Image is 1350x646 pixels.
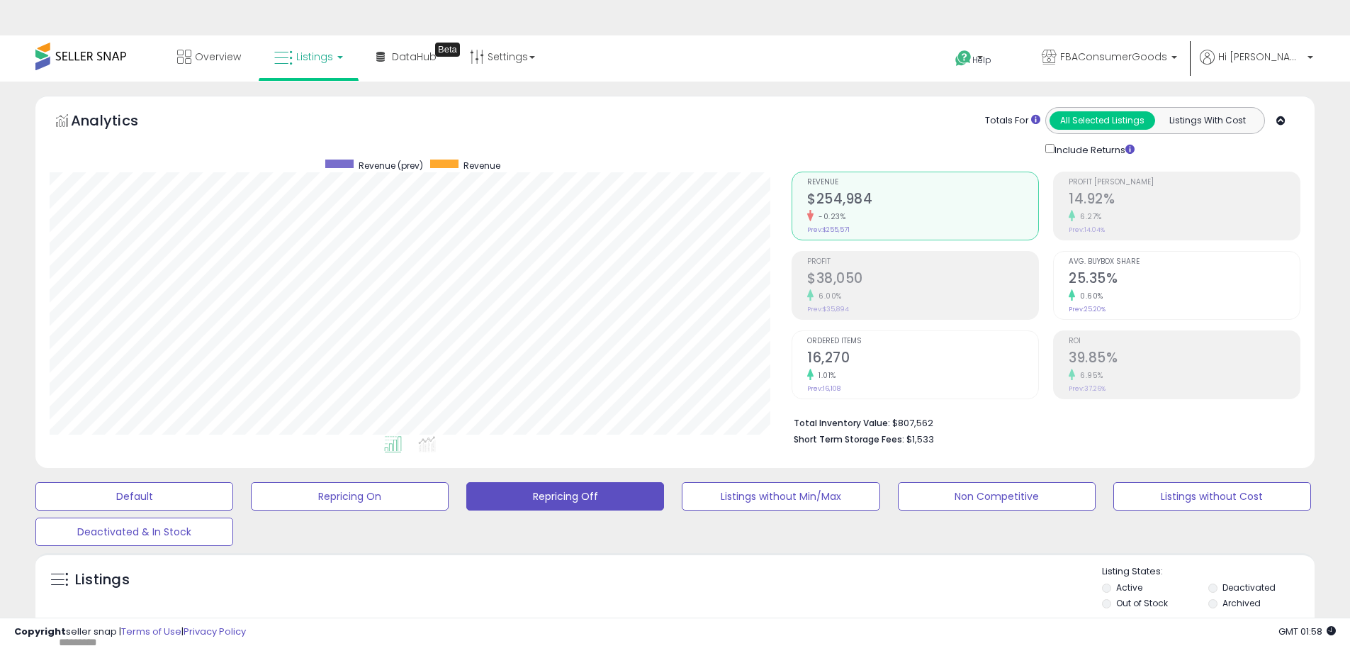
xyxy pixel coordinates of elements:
small: Prev: 25.20% [1069,305,1106,313]
h2: 25.35% [1069,270,1300,289]
span: Avg. Buybox Share [1069,258,1300,266]
label: Archived [1222,597,1261,609]
h2: 39.85% [1069,350,1300,369]
small: Prev: 37.26% [1069,384,1106,393]
span: Ordered Items [807,338,1038,345]
a: Help [944,39,1019,82]
div: Totals For [985,114,1040,128]
small: Prev: 14.04% [1069,225,1105,234]
a: Hi [PERSON_NAME] [1200,50,1313,82]
a: FBAConsumerGoods [1031,35,1188,82]
small: 0.60% [1075,291,1103,301]
h2: 16,270 [807,350,1038,369]
span: Profit [807,258,1038,266]
small: 1.01% [814,370,836,381]
button: Deactivated & In Stock [35,518,233,546]
button: Listings without Cost [1113,482,1311,511]
div: Tooltip anchor [435,43,460,57]
label: Active [1116,581,1142,594]
span: Listings [296,50,333,64]
span: Revenue [463,160,500,172]
span: ROI [1069,338,1300,345]
span: Help [972,54,991,66]
a: Settings [459,35,546,78]
h2: $254,984 [807,191,1038,210]
div: seller snap | | [14,625,246,639]
label: Deactivated [1222,581,1276,594]
a: Terms of Use [121,625,181,638]
span: 2025-09-9 01:58 GMT [1278,625,1336,638]
span: Revenue (prev) [359,160,423,172]
h5: Listings [75,570,130,590]
button: All Selected Listings [1050,111,1155,130]
button: Listings With Cost [1154,111,1260,130]
small: 6.95% [1075,370,1103,381]
a: Listings [264,35,354,78]
span: DataHub [392,50,437,64]
span: $1,533 [906,433,934,446]
button: Non Competitive [898,482,1096,511]
div: Include Returns [1035,141,1152,157]
li: $807,562 [794,413,1290,430]
a: Overview [167,35,252,78]
button: Repricing Off [466,482,664,511]
p: Listing States: [1102,565,1315,579]
h5: Analytics [71,111,166,134]
small: -0.23% [814,211,845,222]
span: Profit [PERSON_NAME] [1069,179,1300,186]
button: Repricing On [251,482,449,511]
small: 6.27% [1075,211,1102,222]
span: Overview [195,50,241,64]
i: Get Help [955,50,972,67]
a: Privacy Policy [184,625,246,638]
a: DataHub [366,35,447,78]
span: Hi [PERSON_NAME] [1218,50,1303,64]
b: Short Term Storage Fees: [794,433,904,445]
small: Prev: 16,108 [807,384,840,393]
small: Prev: $35,894 [807,305,849,313]
span: Revenue [807,179,1038,186]
strong: Copyright [14,625,66,638]
button: Default [35,482,233,511]
small: 6.00% [814,291,842,301]
h2: $38,050 [807,270,1038,289]
button: Listings without Min/Max [682,482,879,511]
small: Prev: $255,571 [807,225,850,234]
h2: 14.92% [1069,191,1300,210]
span: FBAConsumerGoods [1060,50,1167,64]
label: Out of Stock [1116,597,1168,609]
b: Total Inventory Value: [794,417,890,429]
